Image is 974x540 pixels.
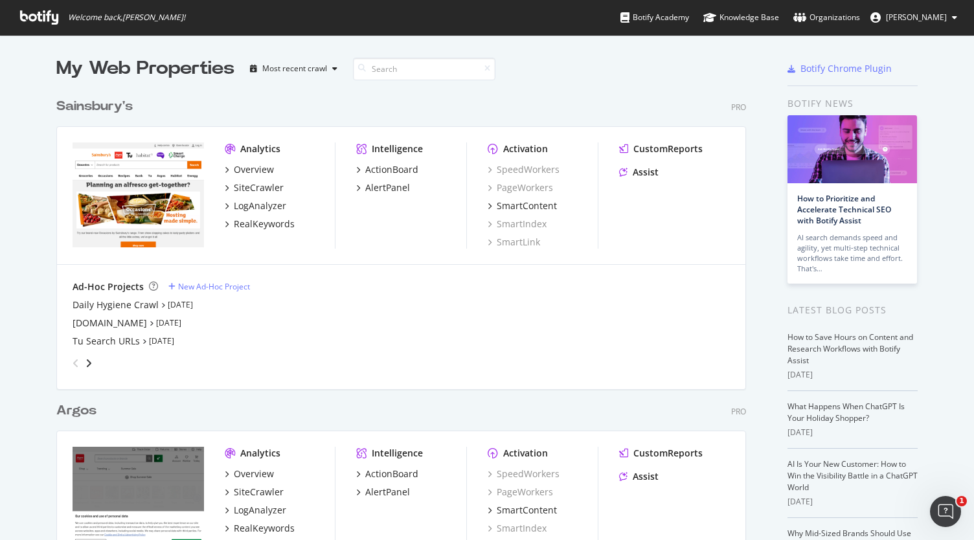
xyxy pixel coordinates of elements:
div: AlertPanel [365,181,410,194]
div: Latest Blog Posts [787,303,918,317]
a: What Happens When ChatGPT Is Your Holiday Shopper? [787,401,905,423]
a: Argos [56,401,102,420]
a: SiteCrawler [225,181,284,194]
div: RealKeywords [234,218,295,231]
div: Organizations [793,11,860,24]
a: PageWorkers [488,181,553,194]
div: Activation [503,447,548,460]
img: How to Prioritize and Accelerate Technical SEO with Botify Assist [787,115,917,183]
a: SmartIndex [488,218,547,231]
div: Assist [633,166,659,179]
a: [DATE] [168,299,193,310]
div: Assist [633,470,659,483]
a: ActionBoard [356,467,418,480]
div: Pro [731,102,746,113]
div: Knowledge Base [703,11,779,24]
a: Overview [225,467,274,480]
a: RealKeywords [225,218,295,231]
div: Botify news [787,96,918,111]
span: 1 [957,496,967,506]
button: Most recent crawl [245,58,343,79]
div: angle-left [67,353,84,374]
div: [DATE] [787,369,918,381]
a: PageWorkers [488,486,553,499]
a: How to Save Hours on Content and Research Workflows with Botify Assist [787,332,913,366]
div: Most recent crawl [262,65,327,73]
div: SiteCrawler [234,181,284,194]
iframe: Intercom live chat [930,496,961,527]
div: LogAnalyzer [234,199,286,212]
div: Intelligence [372,447,423,460]
a: SpeedWorkers [488,163,560,176]
a: AlertPanel [356,486,410,499]
div: Analytics [240,142,280,155]
div: [DATE] [787,427,918,438]
a: SmartLink [488,236,540,249]
a: ActionBoard [356,163,418,176]
span: Welcome back, [PERSON_NAME] ! [68,12,185,23]
div: Argos [56,401,96,420]
a: Tu Search URLs [73,335,140,348]
div: CustomReports [633,447,703,460]
div: New Ad-Hoc Project [178,281,250,292]
a: SpeedWorkers [488,467,560,480]
a: [DATE] [149,335,174,346]
div: AlertPanel [365,486,410,499]
a: SmartContent [488,199,557,212]
a: Sainsbury's [56,97,138,116]
a: LogAnalyzer [225,504,286,517]
img: *.sainsburys.co.uk/ [73,142,204,247]
div: Overview [234,467,274,480]
a: SmartContent [488,504,557,517]
input: Search [353,58,495,80]
div: Botify Chrome Plugin [800,62,892,75]
a: Overview [225,163,274,176]
div: ActionBoard [365,163,418,176]
div: CustomReports [633,142,703,155]
div: RealKeywords [234,522,295,535]
a: AlertPanel [356,181,410,194]
div: SiteCrawler [234,486,284,499]
div: Overview [234,163,274,176]
div: Ad-Hoc Projects [73,280,144,293]
div: Intelligence [372,142,423,155]
div: SmartContent [497,199,557,212]
a: RealKeywords [225,522,295,535]
a: SiteCrawler [225,486,284,499]
a: SmartIndex [488,522,547,535]
a: Daily Hygiene Crawl [73,298,159,311]
div: Botify Academy [620,11,689,24]
div: My Web Properties [56,56,234,82]
div: ActionBoard [365,467,418,480]
a: How to Prioritize and Accelerate Technical SEO with Botify Assist [797,193,891,226]
a: [DOMAIN_NAME] [73,317,147,330]
a: New Ad-Hoc Project [168,281,250,292]
a: AI Is Your New Customer: How to Win the Visibility Battle in a ChatGPT World [787,458,918,493]
span: Jordan Bradley [886,12,947,23]
button: [PERSON_NAME] [860,7,968,28]
div: SmartContent [497,504,557,517]
div: Analytics [240,447,280,460]
a: Botify Chrome Plugin [787,62,892,75]
div: [DATE] [787,496,918,508]
div: LogAnalyzer [234,504,286,517]
a: CustomReports [619,447,703,460]
a: LogAnalyzer [225,199,286,212]
div: AI search demands speed and agility, yet multi-step technical workflows take time and effort. Tha... [797,232,907,274]
div: angle-right [84,357,93,370]
div: Pro [731,406,746,417]
a: CustomReports [619,142,703,155]
a: Assist [619,470,659,483]
a: Assist [619,166,659,179]
a: [DATE] [156,317,181,328]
